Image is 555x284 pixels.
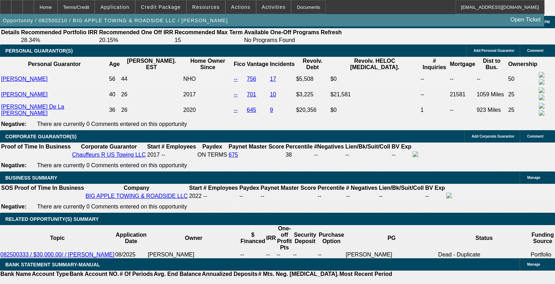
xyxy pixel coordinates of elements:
[37,121,187,127] span: There are currently 0 Comments entered on this opportunity
[260,193,316,199] div: --
[508,72,538,86] td: 50
[303,58,323,70] b: Revolv. Debt
[345,151,390,159] td: --
[530,225,555,251] th: Funding Source
[420,87,449,102] td: --
[285,152,312,158] div: 38
[5,48,73,54] span: PERSONAL GUARANTOR(S)
[69,271,119,278] th: Bank Account NO.
[449,87,476,102] td: 21581
[190,58,225,70] b: Home Owner Since
[153,271,202,278] th: Avg. End Balance
[262,4,286,10] span: Activities
[527,49,543,53] span: Comment
[1,204,26,210] b: Negative:
[1,162,26,168] b: Negative:
[234,107,238,113] a: --
[285,144,312,150] b: Percentile
[449,72,476,86] td: --
[183,91,196,97] span: 2017
[147,151,160,159] td: 2017
[161,144,196,150] b: # Employees
[330,103,419,117] td: $0
[530,251,555,258] td: Portfolio
[240,251,266,258] td: --
[539,110,544,116] img: linkedin-icon.png
[420,103,449,117] td: 1
[476,72,507,86] td: --
[95,0,135,14] button: Application
[446,193,452,198] img: facebook-icon.png
[115,251,147,258] td: 08/2025
[174,37,243,44] td: 15
[1,185,13,192] th: SOS
[270,76,276,82] a: 17
[5,134,77,139] span: CORPORATE GUARANTOR(S)
[339,271,392,278] th: Most Recent Period
[72,152,146,158] a: Chauffeurs R US Towing LLC
[293,225,317,251] th: Security Deposit
[192,4,220,10] span: Resources
[438,251,530,258] td: Dead - Duplicate
[239,185,259,191] b: Paydex
[115,225,147,251] th: Application Date
[345,251,438,258] td: [PERSON_NAME]
[121,72,182,86] td: 44
[527,134,543,138] span: Comment
[425,192,445,200] td: --
[240,225,266,251] th: $ Financed
[266,225,276,251] th: IRR
[0,252,114,258] a: 082500333 / $30,000.00/ / [PERSON_NAME]
[183,72,233,86] td: NHO
[539,72,544,78] img: facebook-icon.png
[350,58,399,70] b: Revolv. HELOC [MEDICAL_DATA].
[318,193,344,199] div: --
[1,143,71,150] th: Proof of Time In Business
[244,29,320,36] th: Available One-Off Programs
[539,95,544,100] img: linkedin-icon.png
[187,0,225,14] button: Resources
[3,18,228,23] span: Opportunity / 082500210 / BIG APPLE TOWING & ROADSIDE LLC / [PERSON_NAME]
[124,185,149,191] b: Company
[318,225,346,251] th: Purchase Option
[247,91,256,97] a: 701
[85,193,188,199] a: BIG APPLE TOWING & ROADSIDE LLC
[346,193,377,199] div: --
[121,87,182,102] td: 26
[234,76,238,82] a: --
[244,37,320,44] td: No Programs Found
[527,176,540,180] span: Manage
[420,72,449,86] td: --
[226,0,256,14] button: Actions
[425,185,445,191] b: BV Exp
[379,185,424,191] b: Lien/Bk/Suit/Coll
[109,103,120,117] td: 36
[320,29,342,36] th: Refresh
[345,225,438,251] th: PG
[539,79,544,85] img: linkedin-icon.png
[296,72,329,86] td: $5,508
[20,37,98,44] td: 28.34%
[141,4,181,10] span: Credit Package
[391,144,411,150] b: BV Exp
[31,271,69,278] th: Account Type
[1,29,20,36] th: Details
[314,144,344,150] b: #Negatives
[423,58,446,70] b: # Inquiries
[231,4,250,10] span: Actions
[37,204,187,210] span: There are currently 0 Comments entered on this opportunity
[183,107,196,113] span: 2020
[483,58,501,70] b: Dist to Bus.
[472,134,514,138] span: Add Corporate Guarantor
[161,151,196,159] td: --
[109,87,120,102] td: 40
[318,185,344,191] b: Percentile
[293,251,317,258] td: --
[258,271,339,278] th: # Mts. Neg. [MEDICAL_DATA].
[109,61,120,67] b: Age
[174,29,243,36] th: Recommended Max Term
[276,225,293,251] th: One-off Profit Pts
[229,144,284,150] b: Paynet Master Score
[330,72,419,86] td: $0
[127,58,176,70] b: [PERSON_NAME]. EST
